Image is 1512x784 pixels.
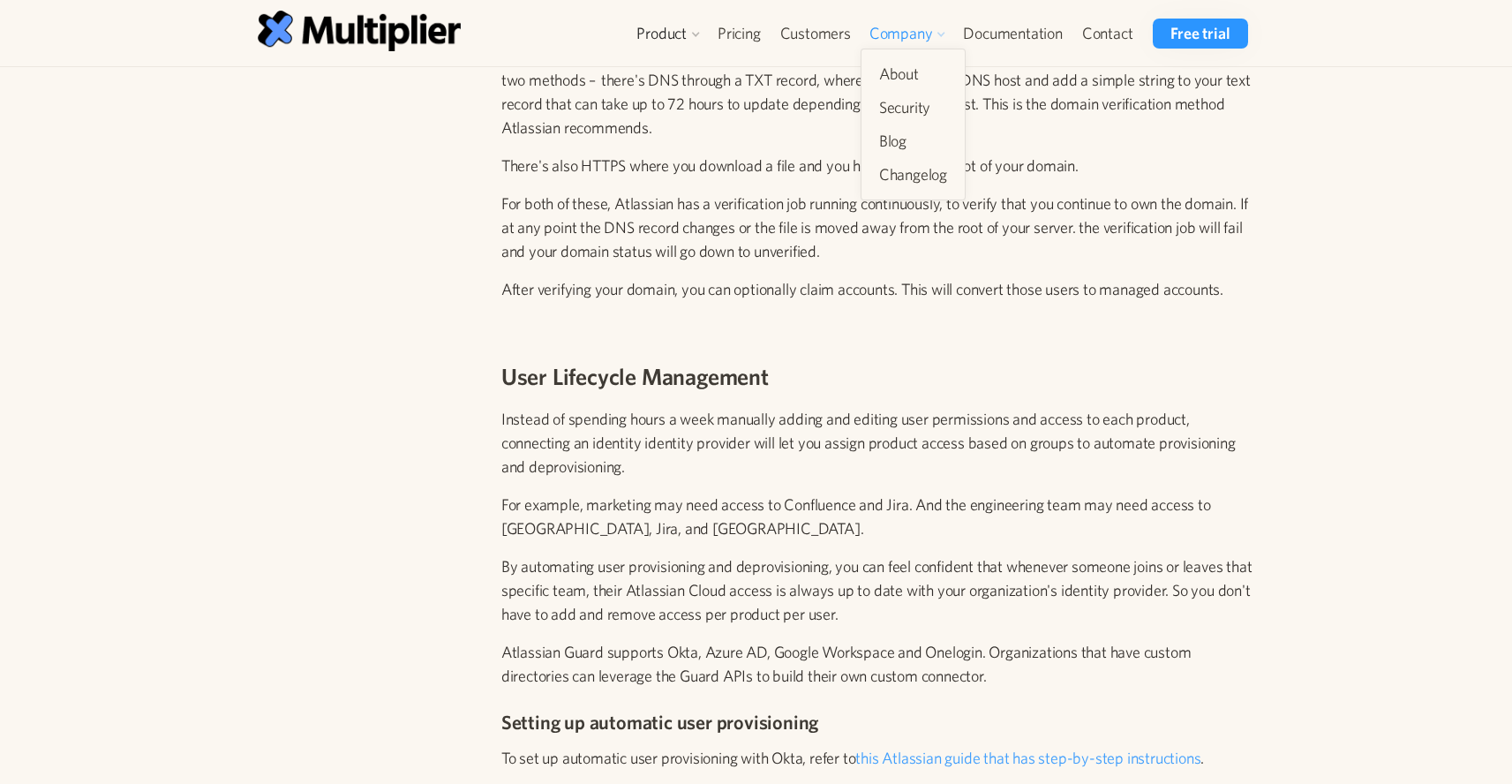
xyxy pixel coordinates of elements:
nav: Company [861,49,966,200]
a: Customers [771,19,861,49]
a: Pricing [708,19,771,49]
p: Instead of spending hours a week manually adding and editing user permissions and access to each ... [501,407,1255,479]
p: There's also HTTPS where you download a file and you host this at the root of your domain. [501,154,1255,177]
p: ‍ [501,315,1255,339]
div: Product [636,23,687,44]
h3: User Lifecycle Management [501,360,1255,392]
p: For example, marketing may need access to Confluence and Jira. And the engineering team may need ... [501,493,1255,540]
div: Company [869,23,933,44]
p: Atlassian Guard supports Okta, Azure AD, Google Workspace and Onelogin. Organizations that have c... [501,640,1255,688]
a: this Atlassian guide that has step-by-step instructions [855,749,1200,767]
p: After verifying your domain, you can optionally claim accounts. This will convert those users to ... [501,277,1255,301]
div: Company [861,19,954,49]
a: Blog [872,125,954,157]
a: Free trial [1153,19,1247,49]
p: This is the interface from which you can claim a domain for the first time or claim additional do... [501,44,1255,139]
div: Product [628,19,708,49]
a: About [872,58,954,90]
h4: Setting up automatic user provisioning [501,709,1255,736]
p: To set up automatic user provisioning with Okta, refer to . [501,746,1255,770]
a: Contact [1072,19,1143,49]
p: By automating user provisioning and deprovisioning, you can feel confident that whenever someone ... [501,554,1255,626]
a: Security [872,92,954,124]
a: Documentation [953,19,1072,49]
a: Changelog [872,159,954,191]
p: For both of these, Atlassian has a verification job running continuously, to verify that you cont... [501,192,1255,263]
